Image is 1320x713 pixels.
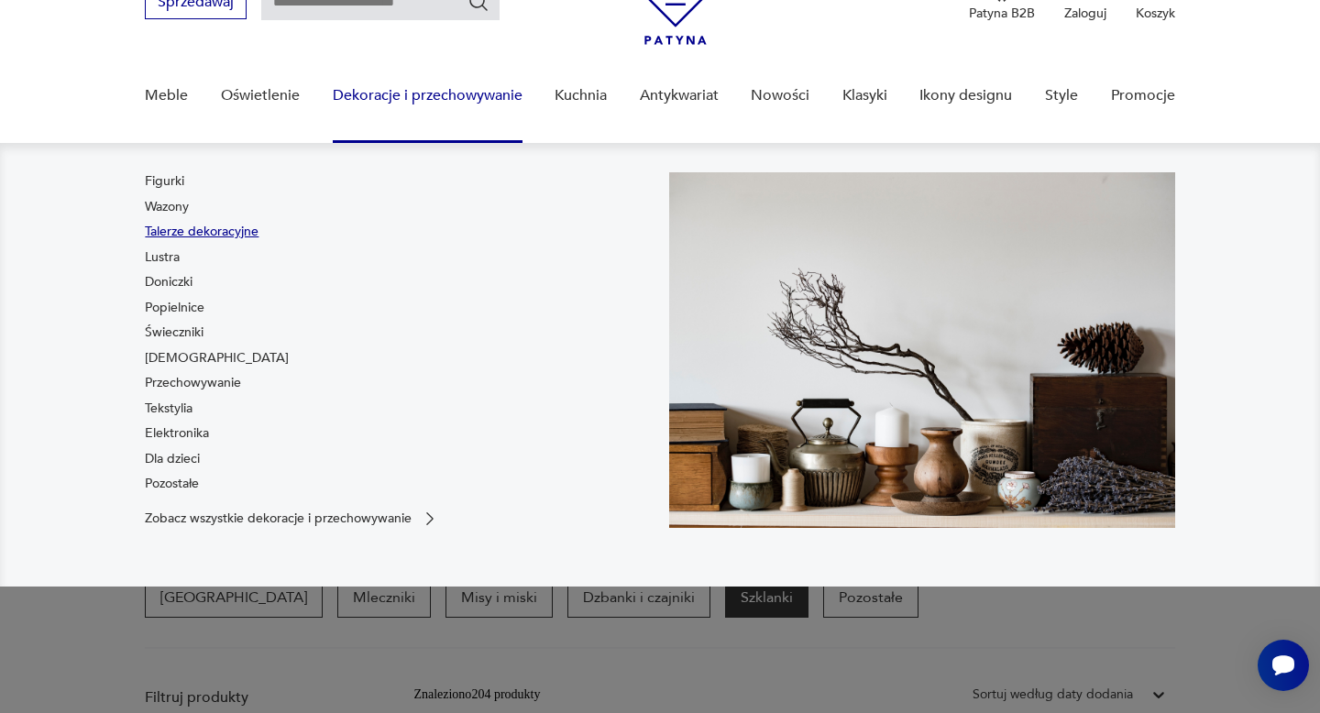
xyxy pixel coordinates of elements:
[145,324,203,342] a: Świeczniki
[145,374,241,392] a: Przechowywanie
[145,475,199,493] a: Pozostałe
[145,172,184,191] a: Figurki
[145,248,180,267] a: Lustra
[145,349,289,367] a: [DEMOGRAPHIC_DATA]
[145,60,188,131] a: Meble
[1258,640,1309,691] iframe: Smartsupp widget button
[1045,60,1078,131] a: Style
[669,172,1175,528] img: cfa44e985ea346226f89ee8969f25989.jpg
[145,424,209,443] a: Elektronika
[1136,5,1175,22] p: Koszyk
[145,223,258,241] a: Talerze dekoracyjne
[145,198,189,216] a: Wazony
[1111,60,1175,131] a: Promocje
[145,450,200,468] a: Dla dzieci
[145,512,412,524] p: Zobacz wszystkie dekoracje i przechowywanie
[145,400,192,418] a: Tekstylia
[145,510,439,528] a: Zobacz wszystkie dekoracje i przechowywanie
[145,273,192,291] a: Doniczki
[751,60,809,131] a: Nowości
[221,60,300,131] a: Oświetlenie
[333,60,522,131] a: Dekoracje i przechowywanie
[969,5,1035,22] p: Patyna B2B
[640,60,719,131] a: Antykwariat
[919,60,1012,131] a: Ikony designu
[145,299,204,317] a: Popielnice
[555,60,607,131] a: Kuchnia
[842,60,887,131] a: Klasyki
[1064,5,1106,22] p: Zaloguj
